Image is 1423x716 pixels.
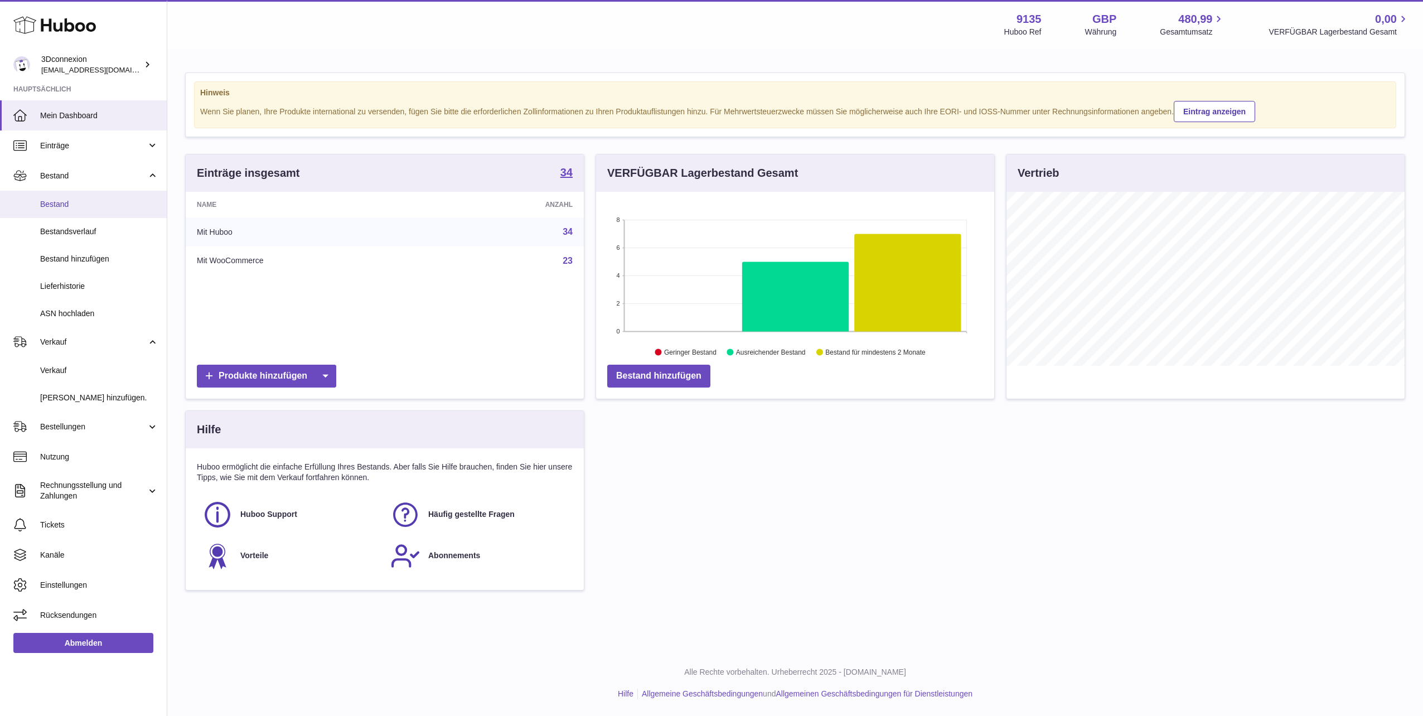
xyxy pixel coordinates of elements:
[240,550,268,561] span: Vorteile
[186,192,441,217] th: Name
[1269,27,1410,37] span: VERFÜGBAR Lagerbestand Gesamt
[40,337,147,347] span: Verkauf
[1269,12,1410,37] a: 0,00 VERFÜGBAR Lagerbestand Gesamt
[638,689,972,699] li: und
[1018,166,1059,181] h3: Vertrieb
[1375,12,1397,27] span: 0,00
[563,227,573,236] a: 34
[642,689,763,698] a: Allgemeine Geschäftsbedingungen
[200,88,1390,98] strong: Hinweis
[441,192,584,217] th: Anzahl
[1178,12,1212,27] span: 480,99
[560,167,573,180] a: 34
[428,509,515,520] span: Häufig gestellte Fragen
[1160,27,1225,37] span: Gesamtumsatz
[40,226,158,237] span: Bestandsverlauf
[607,365,710,388] a: Bestand hinzufügen
[390,541,567,571] a: Abonnements
[40,580,158,591] span: Einstellungen
[607,166,798,181] h3: VERFÜGBAR Lagerbestand Gesamt
[197,166,300,181] h3: Einträge insgesamt
[1085,27,1117,37] div: Währung
[736,349,806,356] text: Ausreichender Bestand
[616,300,619,307] text: 2
[40,365,158,376] span: Verkauf
[616,272,619,279] text: 4
[40,393,158,403] span: [PERSON_NAME] hinzufügen.
[40,308,158,319] span: ASN hochladen
[40,452,158,462] span: Nutzung
[40,110,158,121] span: Mein Dashboard
[40,480,147,501] span: Rechnungsstellung und Zahlungen
[40,550,158,560] span: Kanäle
[825,349,926,356] text: Bestand für mindestens 2 Monate
[40,254,158,264] span: Bestand hinzufügen
[41,54,142,75] div: 3Dconnexion
[664,349,717,356] text: Geringer Bestand
[1174,101,1255,122] a: Eintrag anzeigen
[1017,12,1042,27] strong: 9135
[13,633,153,653] a: Abmelden
[197,462,573,483] p: Huboo ermöglicht die einfache Erfüllung Ihres Bestands. Aber falls Sie Hilfe brauchen, finden Sie...
[202,500,379,530] a: Huboo Support
[40,422,147,432] span: Bestellungen
[197,365,336,388] a: Produkte hinzufügen
[40,610,158,621] span: Rücksendungen
[186,217,441,246] td: Mit Huboo
[40,171,147,181] span: Bestand
[1004,27,1042,37] div: Huboo Ref
[200,99,1390,122] div: Wenn Sie planen, Ihre Produkte international zu versenden, fügen Sie bitte die erforderlichen Zol...
[197,422,221,437] h3: Hilfe
[563,256,573,265] a: 23
[176,667,1414,678] p: Alle Rechte vorbehalten. Urheberrecht 2025 - [DOMAIN_NAME]
[40,281,158,292] span: Lieferhistorie
[428,550,480,561] span: Abonnements
[13,56,30,73] img: order_eu@3dconnexion.com
[616,328,619,335] text: 0
[40,199,158,210] span: Bestand
[186,246,441,275] td: Mit WooCommerce
[41,65,164,74] span: [EMAIL_ADDRESS][DOMAIN_NAME]
[618,689,633,698] a: Hilfe
[1160,12,1225,37] a: 480,99 Gesamtumsatz
[776,689,972,698] a: Allgemeinen Geschäftsbedingungen für Dienstleistungen
[1092,12,1116,27] strong: GBP
[560,167,573,178] strong: 34
[40,141,147,151] span: Einträge
[240,509,297,520] span: Huboo Support
[616,244,619,251] text: 6
[390,500,567,530] a: Häufig gestellte Fragen
[616,216,619,223] text: 8
[202,541,379,571] a: Vorteile
[40,520,158,530] span: Tickets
